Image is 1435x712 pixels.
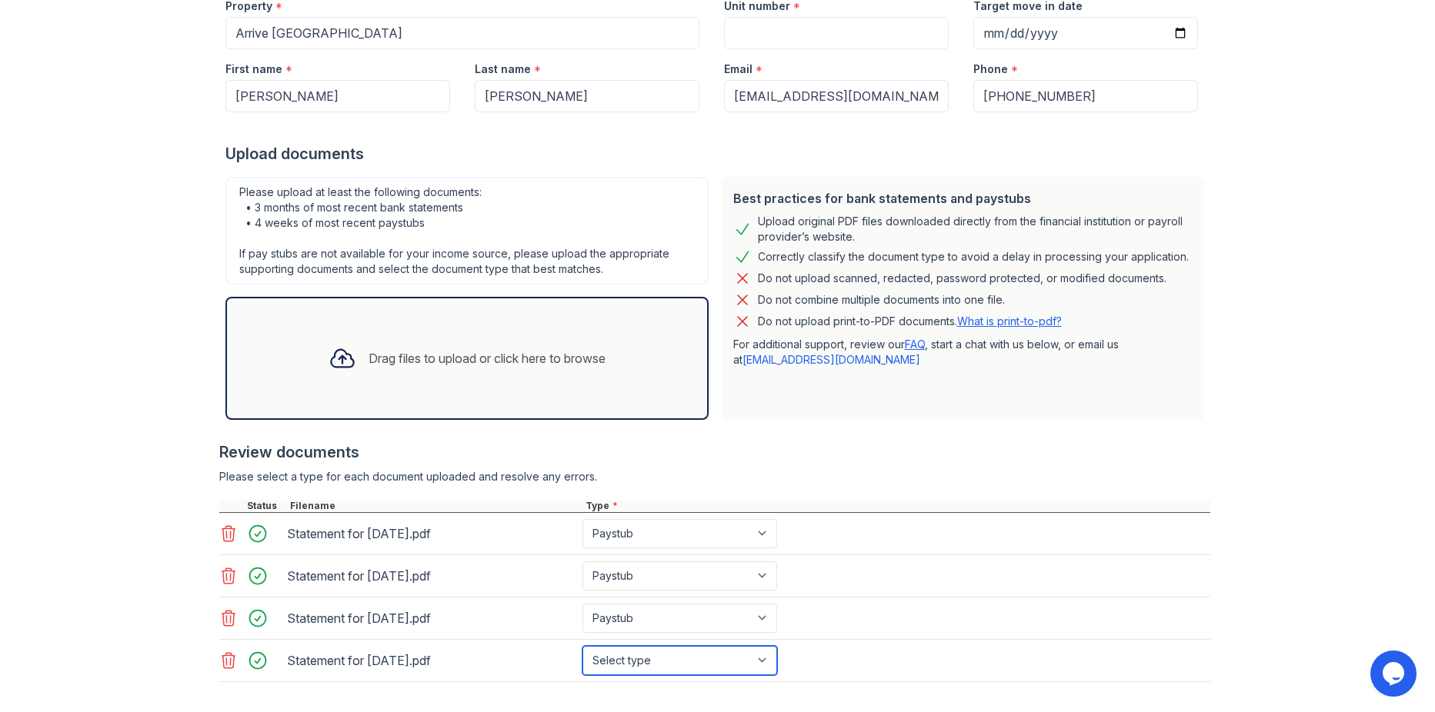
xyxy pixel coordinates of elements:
div: Please select a type for each document uploaded and resolve any errors. [219,469,1210,484]
div: Type [582,500,1210,512]
p: Do not upload print-to-PDF documents. [758,314,1062,329]
div: Best practices for bank statements and paystubs [733,189,1192,208]
label: Email [724,62,753,77]
div: Do not upload scanned, redacted, password protected, or modified documents. [758,269,1166,288]
a: What is print-to-pdf? [957,314,1062,328]
iframe: chat widget [1370,650,1420,697]
div: Statement for [DATE].pdf [287,606,576,630]
a: FAQ [905,338,925,351]
label: First name [225,62,282,77]
div: Filename [287,500,582,512]
div: Statement for [DATE].pdf [287,564,576,588]
div: Drag files to upload or click here to browse [369,349,606,368]
p: For additional support, review our , start a chat with us below, or email us at [733,337,1192,368]
div: Statement for [DATE].pdf [287,521,576,546]
label: Last name [475,62,531,77]
a: [EMAIL_ADDRESS][DOMAIN_NAME] [743,353,920,366]
div: Statement for [DATE].pdf [287,648,576,673]
div: Do not combine multiple documents into one file. [758,291,1005,309]
div: Review documents [219,441,1210,463]
div: Upload documents [225,143,1210,165]
div: Status [244,500,287,512]
div: Please upload at least the following documents: • 3 months of most recent bank statements • 4 wee... [225,177,709,284]
label: Phone [973,62,1008,77]
div: Correctly classify the document type to avoid a delay in processing your application. [758,248,1189,266]
div: Upload original PDF files downloaded directly from the financial institution or payroll provider’... [758,214,1192,245]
